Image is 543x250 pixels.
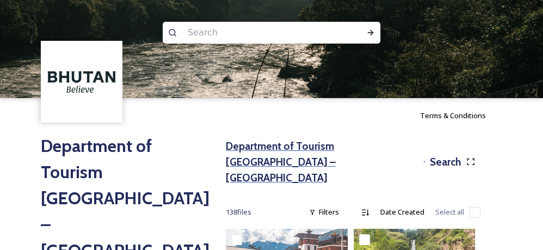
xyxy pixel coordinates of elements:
[430,154,461,170] h3: Search
[182,21,331,45] input: Search
[375,202,430,223] div: Date Created
[226,207,251,217] span: 138 file s
[226,138,419,185] h3: Department of Tourism [GEOGRAPHIC_DATA] – [GEOGRAPHIC_DATA]
[42,42,121,121] img: BT_Logo_BB_Lockup_CMYK_High%2520Res.jpg
[304,202,344,223] div: Filters
[435,207,464,217] span: Select all
[420,109,502,122] a: Terms & Conditions
[420,111,486,120] span: Terms & Conditions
